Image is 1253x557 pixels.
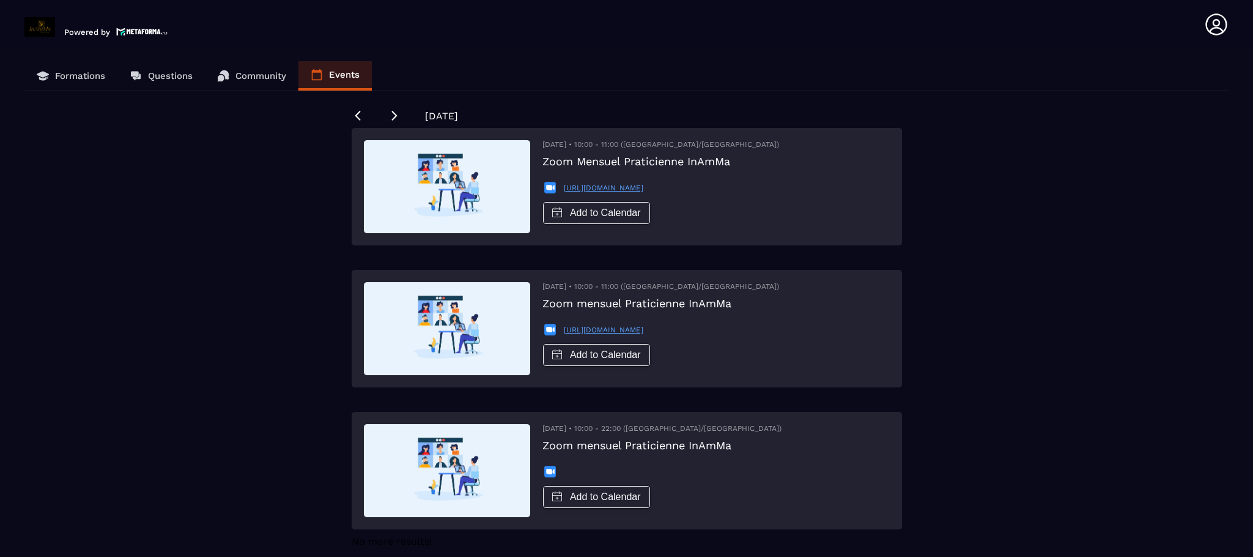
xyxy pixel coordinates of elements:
[24,17,55,37] img: logo-branding
[542,140,779,149] span: [DATE] • 10:00 - 11:00 ([GEOGRAPHIC_DATA]/[GEOGRAPHIC_DATA])
[64,28,110,37] p: Powered by
[542,424,782,433] span: [DATE] • 10:00 - 22:00 ([GEOGRAPHIC_DATA]/[GEOGRAPHIC_DATA])
[564,184,643,192] a: [URL][DOMAIN_NAME]
[298,61,372,91] a: Events
[24,61,117,91] a: Formations
[364,424,530,517] img: default event img
[235,70,286,81] p: Community
[425,110,458,122] span: [DATE]
[564,326,643,334] a: [URL][DOMAIN_NAME]
[542,155,779,168] h3: Zoom Mensuel Praticienne InAmMa
[148,70,193,81] p: Questions
[364,282,530,375] img: default event img
[329,69,360,80] p: Events
[55,70,105,81] p: Formations
[364,140,530,233] img: default event img
[205,61,298,91] a: Community
[352,536,432,547] span: No more results!
[542,297,779,310] h3: Zoom mensuel Praticienne InAmMa
[116,26,168,37] img: logo
[542,282,779,291] span: [DATE] • 10:00 - 11:00 ([GEOGRAPHIC_DATA]/[GEOGRAPHIC_DATA])
[117,61,205,91] a: Questions
[542,439,782,452] h3: Zoom mensuel Praticienne InAmMa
